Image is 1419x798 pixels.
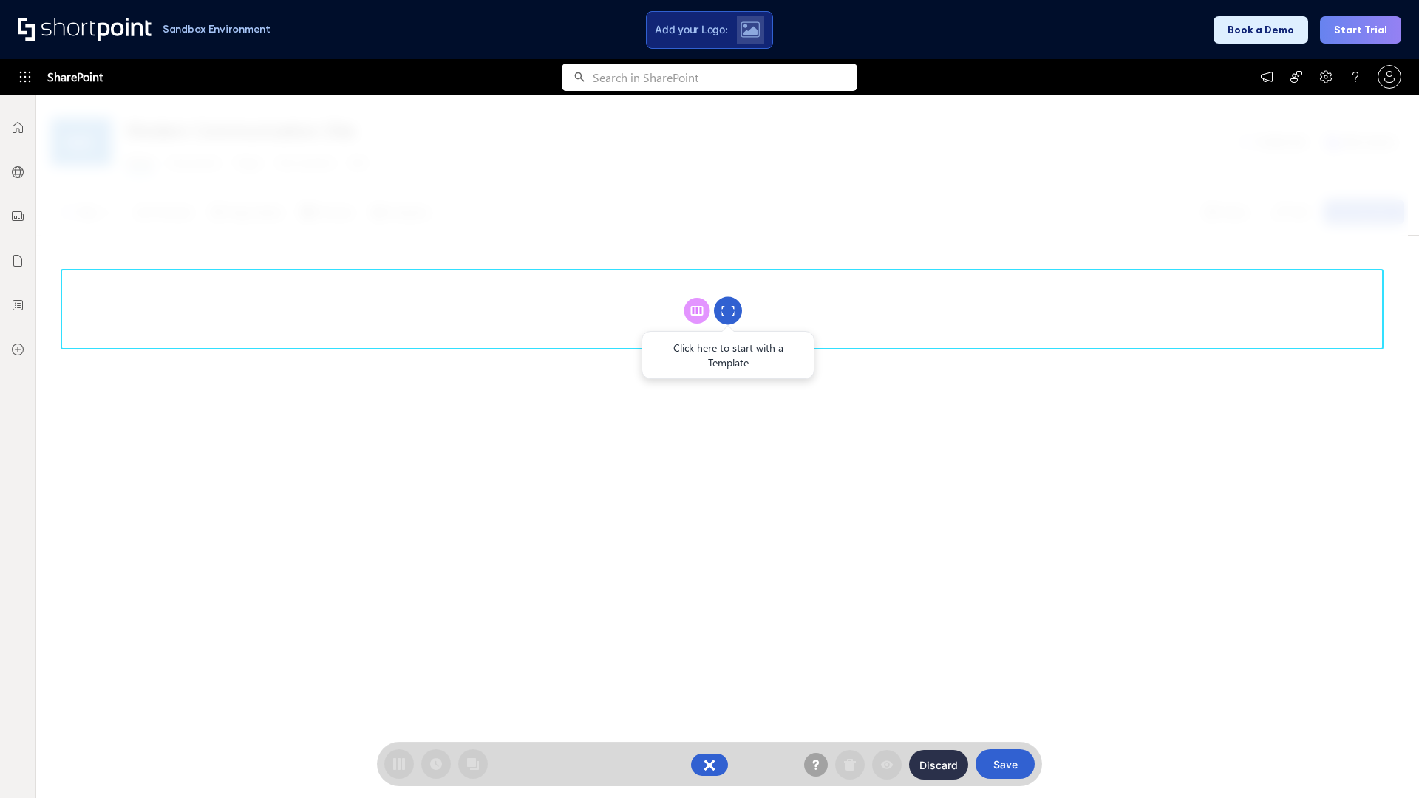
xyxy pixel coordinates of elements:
[1320,16,1401,44] button: Start Trial
[1345,727,1419,798] iframe: Chat Widget
[163,25,270,33] h1: Sandbox Environment
[741,21,760,38] img: Upload logo
[655,23,727,36] span: Add your Logo:
[976,749,1035,779] button: Save
[47,59,103,95] span: SharePoint
[1214,16,1308,44] button: Book a Demo
[909,750,968,780] button: Discard
[593,64,857,91] input: Search in SharePoint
